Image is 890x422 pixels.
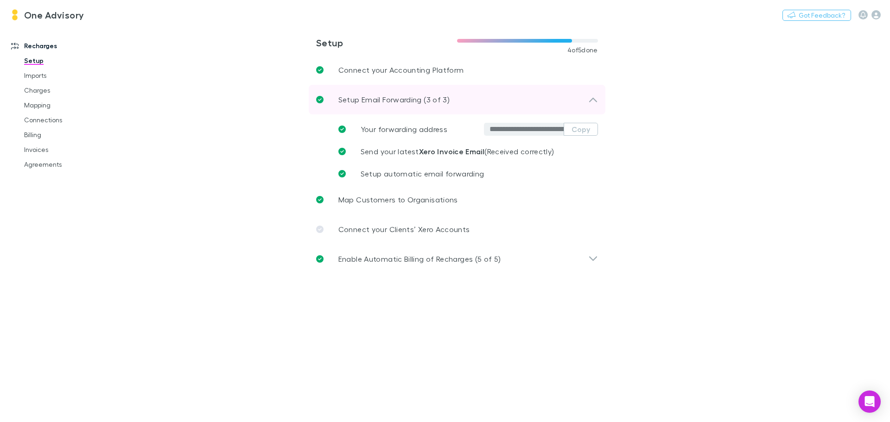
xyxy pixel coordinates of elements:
a: Billing [15,127,125,142]
a: Connect your Clients’ Xero Accounts [309,214,605,244]
span: Your forwarding address [361,125,447,133]
p: Map Customers to Organisations [338,194,458,205]
h3: One Advisory [24,9,84,20]
a: Invoices [15,142,125,157]
a: Agreements [15,157,125,172]
h3: Setup [316,37,457,48]
a: Imports [15,68,125,83]
button: Copy [564,123,598,136]
div: Open Intercom Messenger [858,391,881,413]
a: Map Customers to Organisations [309,185,605,214]
img: One Advisory's Logo [9,9,20,20]
strong: Xero Invoice Email [419,147,485,156]
a: One Advisory [4,4,90,26]
button: Got Feedback? [782,10,851,21]
p: Setup Email Forwarding (3 of 3) [338,94,450,105]
a: Connections [15,113,125,127]
a: Setup [15,53,125,68]
span: Setup automatic email forwarding [361,169,484,178]
div: Setup Email Forwarding (3 of 3) [309,85,605,114]
p: Connect your Clients’ Xero Accounts [338,224,470,235]
a: Setup automatic email forwarding [331,163,598,185]
div: Enable Automatic Billing of Recharges (5 of 5) [309,244,605,274]
span: 4 of 5 done [567,46,598,54]
a: Charges [15,83,125,98]
a: Connect your Accounting Platform [309,55,605,85]
span: Send your latest (Received correctly) [361,147,554,156]
a: Mapping [15,98,125,113]
a: Recharges [2,38,125,53]
p: Enable Automatic Billing of Recharges (5 of 5) [338,253,501,265]
p: Connect your Accounting Platform [338,64,464,76]
a: Send your latestXero Invoice Email(Received correctly) [331,140,598,163]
